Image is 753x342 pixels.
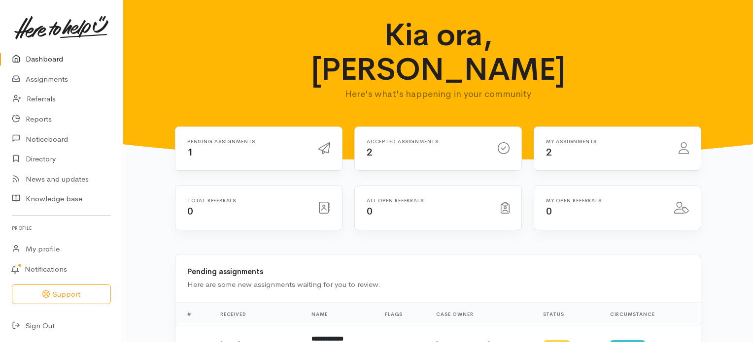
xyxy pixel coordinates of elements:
[304,302,377,326] th: Name
[367,146,373,158] span: 2
[602,302,701,326] th: Circumstance
[377,302,428,326] th: Flags
[546,139,667,144] h6: My assignments
[187,198,307,203] h6: Total referrals
[293,18,584,87] h1: Kia ora, [PERSON_NAME]
[212,302,304,326] th: Received
[187,139,307,144] h6: Pending assignments
[187,279,689,290] div: Here are some new assignments waiting for you to review.
[187,205,193,218] span: 0
[12,284,111,305] button: Support
[535,302,602,326] th: Status
[187,267,263,276] b: Pending assignments
[367,139,486,144] h6: Accepted assignments
[367,205,373,218] span: 0
[187,146,193,158] span: 1
[546,198,662,203] h6: My open referrals
[367,198,489,203] h6: All open referrals
[12,221,111,235] h6: Profile
[428,302,535,326] th: Case Owner
[175,302,212,326] th: #
[546,205,552,218] span: 0
[293,87,584,101] p: Here's what's happening in your community
[546,146,552,158] span: 2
